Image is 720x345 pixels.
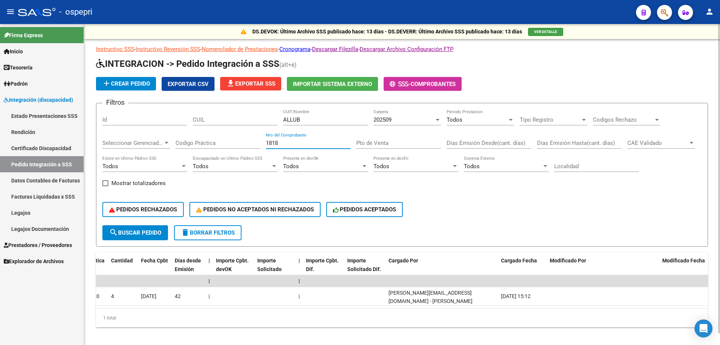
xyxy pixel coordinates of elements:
[662,258,705,264] span: Modificado Fecha
[550,258,586,264] span: Modificado Por
[168,81,208,87] span: Exportar CSV
[138,253,172,286] datatable-header-cell: Fecha Cpbt
[220,77,281,90] button: Exportar SSS
[303,253,344,286] datatable-header-cell: Importe Cpbt. Dif.
[464,163,480,170] span: Todos
[96,46,134,53] a: Instructivo SSS
[373,163,389,170] span: Todos
[181,229,235,236] span: Borrar Filtros
[111,293,114,299] span: 4
[175,258,201,272] span: Días desde Emisión
[162,77,214,91] button: Exportar CSV
[593,116,654,123] span: Codigos Rechazo
[102,163,118,170] span: Todos
[283,163,299,170] span: Todos
[205,253,213,286] datatable-header-cell: |
[520,116,580,123] span: Tipo Registro
[4,257,64,265] span: Explorador de Archivos
[208,258,210,264] span: |
[501,293,531,299] span: [DATE] 15:12
[4,31,43,39] span: Firma Express
[287,77,378,91] button: Importar Sistema Externo
[333,206,396,213] span: PEDIDOS ACEPTADOS
[111,179,166,188] span: Mostrar totalizadores
[193,163,208,170] span: Todos
[189,202,321,217] button: PEDIDOS NO ACEPTADOS NI RECHAZADOS
[102,225,168,240] button: Buscar Pedido
[4,96,73,104] span: Integración (discapacidad)
[141,293,156,299] span: [DATE]
[96,45,708,53] p: - - - - -
[447,116,462,123] span: Todos
[326,202,403,217] button: PEDIDOS ACEPTADOS
[360,46,453,53] a: Descargar Archivo Configuración FTP
[528,28,563,36] button: VER DETALLE
[344,253,385,286] datatable-header-cell: Importe Solicitado Dif.
[295,253,303,286] datatable-header-cell: |
[109,229,161,236] span: Buscar Pedido
[298,278,300,284] span: |
[694,319,712,337] div: Open Intercom Messenger
[59,4,92,20] span: - ospepri
[93,293,99,299] span: 90
[534,30,557,34] span: VER DETALLE
[252,27,522,36] p: DS.DEVOK: Último Archivo SSS publicado hace: 13 días - DS.DEVERR: Último Archivo SSS publicado ha...
[111,258,133,264] span: Cantidad
[390,81,411,87] span: -
[4,63,33,72] span: Tesorería
[279,46,310,53] a: Cronograma
[102,202,184,217] button: PEDIDOS RECHAZADOS
[102,80,150,87] span: Crear Pedido
[174,225,241,240] button: Borrar Filtros
[208,278,210,284] span: |
[312,46,358,53] a: Descargar Filezilla
[6,7,15,16] mat-icon: menu
[96,77,156,90] button: Crear Pedido
[109,206,177,213] span: PEDIDOS RECHAZADOS
[213,253,254,286] datatable-header-cell: Importe Cpbt. devOK
[705,7,714,16] mat-icon: person
[254,253,295,286] datatable-header-cell: Importe Solicitado devOK
[4,80,28,88] span: Padrón
[547,253,659,286] datatable-header-cell: Modificado Por
[226,80,275,87] span: Exportar SSS
[498,253,547,286] datatable-header-cell: Cargado Fecha
[384,77,462,91] button: -Comprobantes
[208,293,210,299] span: |
[385,253,498,286] datatable-header-cell: Cargado Por
[388,258,418,264] span: Cargado Por
[501,258,537,264] span: Cargado Fecha
[102,140,163,146] span: Seleccionar Gerenciador
[202,46,278,53] a: Nomenclador de Prestaciones
[373,116,391,123] span: 202509
[411,81,456,87] span: Comprobantes
[102,97,128,108] h3: Filtros
[136,46,200,53] a: Instructivo Reversión SSS
[347,258,381,272] span: Importe Solicitado Dif.
[102,79,111,88] mat-icon: add
[108,253,138,286] datatable-header-cell: Cantidad
[196,206,314,213] span: PEDIDOS NO ACEPTADOS NI RECHAZADOS
[388,290,472,304] span: [PERSON_NAME][EMAIL_ADDRESS][DOMAIN_NAME] - [PERSON_NAME]
[627,140,688,146] span: CAE Validado
[306,258,339,272] span: Importe Cpbt. Dif.
[4,47,23,56] span: Inicio
[175,293,181,299] span: 42
[4,241,72,249] span: Prestadores / Proveedores
[96,59,279,69] span: INTEGRACION -> Pedido Integración a SSS
[257,258,282,281] span: Importe Solicitado devOK
[181,228,190,237] mat-icon: delete
[141,258,168,264] span: Fecha Cpbt
[109,228,118,237] mat-icon: search
[279,61,297,68] span: (alt+e)
[659,253,708,286] datatable-header-cell: Modificado Fecha
[96,309,708,327] div: 1 total
[298,293,300,299] span: |
[293,81,372,87] span: Importar Sistema Externo
[226,79,235,88] mat-icon: file_download
[216,258,249,272] span: Importe Cpbt. devOK
[172,253,205,286] datatable-header-cell: Días desde Emisión
[298,258,300,264] span: |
